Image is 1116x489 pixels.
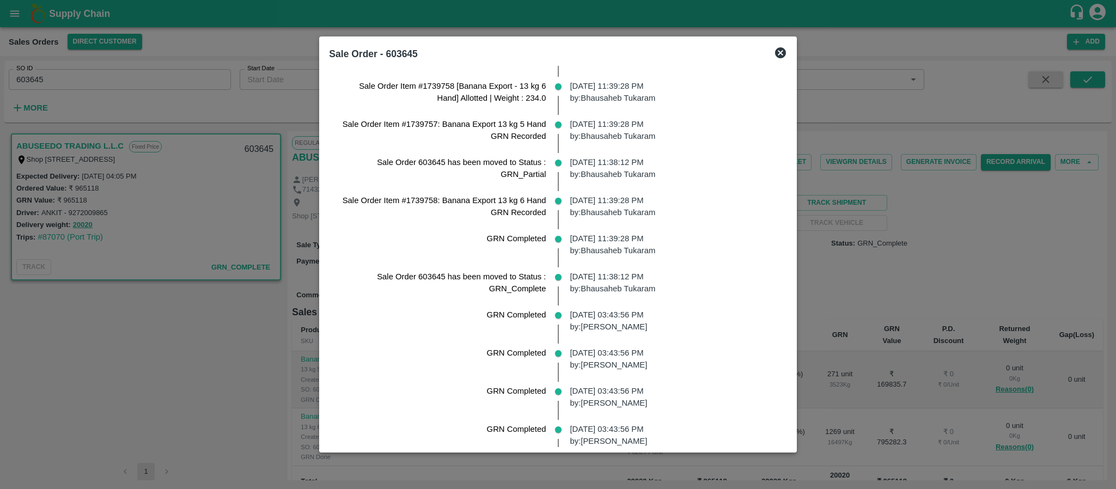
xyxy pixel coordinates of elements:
p: GRN Completed [338,309,546,321]
p: [DATE] 11:38:12 PM by: Bhausaheb Tukaram [570,271,778,295]
p: GRN Completed [338,233,546,244]
p: Sale Order Item #1739757: Banana Export 13 kg 5 Hand GRN Recorded [338,118,546,143]
p: GRN Completed [338,385,546,397]
p: [DATE] 03:43:56 PM by: [PERSON_NAME] [570,309,778,333]
p: [DATE] 03:43:56 PM by: [PERSON_NAME] [570,423,778,448]
p: [DATE] 03:43:56 PM by: [PERSON_NAME] [570,347,778,371]
p: [DATE] 11:39:28 PM by: Bhausaheb Tukaram [570,80,778,105]
p: GRN Completed [338,347,546,359]
p: Sale Order 603645 has been moved to Status : GRN_Partial [338,156,546,181]
p: [DATE] 11:38:12 PM by: Bhausaheb Tukaram [570,156,778,181]
p: Sale Order Item #1739758: Banana Export 13 kg 6 Hand GRN Recorded [338,194,546,219]
p: [DATE] 11:39:28 PM by: Bhausaheb Tukaram [570,118,778,143]
p: GRN Completed [338,423,546,435]
p: [DATE] 11:39:28 PM by: Bhausaheb Tukaram [570,233,778,257]
p: Sale Order Item #1739758 [Banana Export - 13 kg 6 Hand] Allotted | Weight : 234.0 [338,80,546,105]
b: Sale Order - 603645 [329,48,417,59]
p: [DATE] 11:39:28 PM by: Bhausaheb Tukaram [570,194,778,219]
p: [DATE] 03:43:56 PM by: [PERSON_NAME] [570,385,778,409]
p: Sale Order 603645 has been moved to Status : GRN_Complete [338,271,546,295]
